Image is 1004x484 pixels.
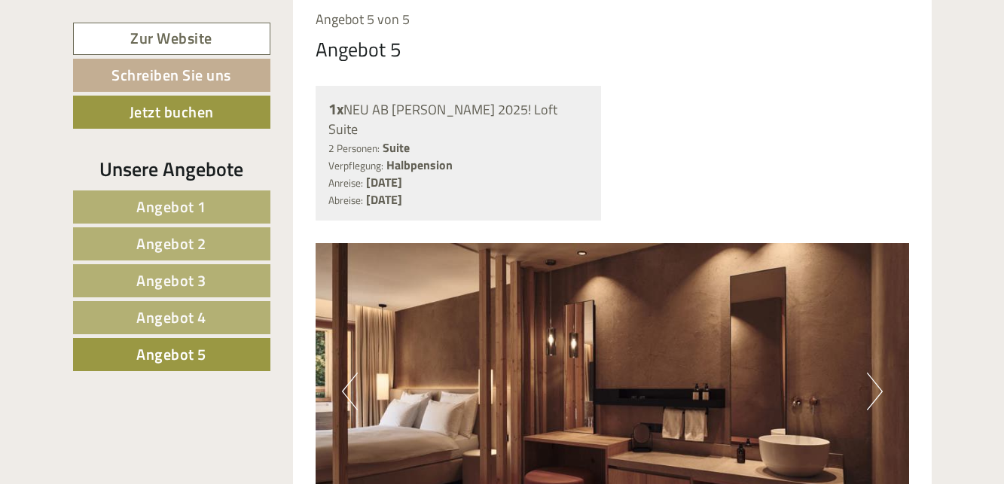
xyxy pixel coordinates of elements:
span: Angebot 4 [136,306,206,329]
small: Abreise: [328,193,363,208]
b: 1x [328,97,343,120]
span: Angebot 5 von 5 [316,9,410,29]
small: Verpflegung: [328,158,383,173]
a: Zur Website [73,23,270,55]
button: Previous [342,373,358,410]
span: Angebot 1 [136,195,206,218]
div: NEU AB [PERSON_NAME] 2025! Loft Suite [328,99,588,139]
span: Angebot 2 [136,232,206,255]
div: Angebot 5 [316,35,401,63]
b: Halbpension [386,156,453,174]
div: Unsere Angebote [73,155,270,183]
a: Schreiben Sie uns [73,59,270,92]
b: [DATE] [366,173,402,191]
small: 2 Personen: [328,141,380,156]
small: Anreise: [328,175,363,190]
b: [DATE] [366,190,402,209]
span: Angebot 3 [136,269,206,292]
span: Angebot 5 [136,342,206,366]
a: Jetzt buchen [73,96,270,129]
b: Suite [383,139,410,157]
button: Next [867,373,883,410]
